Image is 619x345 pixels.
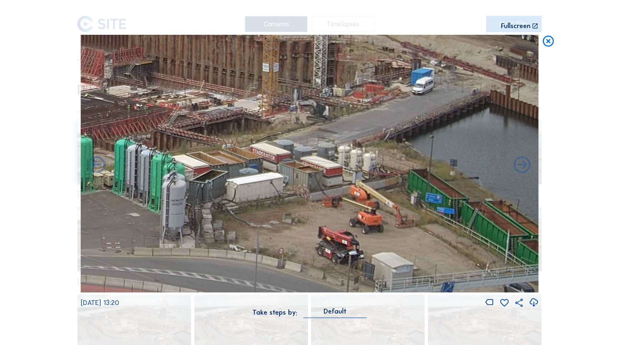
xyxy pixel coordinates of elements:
div: Default [324,308,347,315]
i: Forward [87,155,107,176]
span: [DATE] 13:20 [81,299,119,307]
i: Back [512,155,532,176]
div: Default [304,308,367,318]
div: Take steps by: [252,309,297,316]
div: Fullscreen [501,23,531,30]
img: Image [81,35,539,292]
